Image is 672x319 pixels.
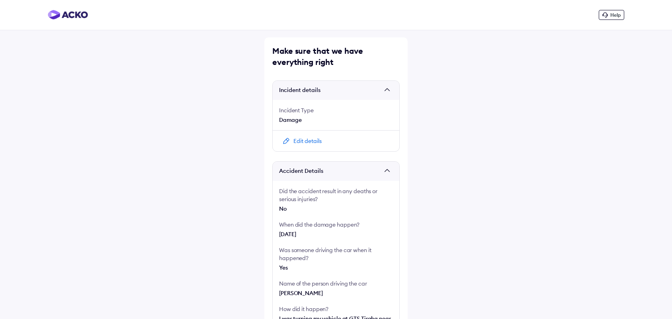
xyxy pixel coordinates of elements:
div: Yes [279,264,393,272]
div: [DATE] [279,230,393,238]
div: Name of the person driving the car [279,280,393,288]
div: Make sure that we have everything right [272,45,400,68]
span: Incident details [279,86,381,94]
div: When did the damage happen? [279,221,393,229]
div: Incident Type [279,106,393,114]
span: Help [610,12,621,18]
div: How did it happen? [279,305,393,313]
div: No [279,205,393,213]
div: Did the accident result in any deaths or serious injuries? [279,187,393,203]
span: Accident Details [279,167,381,175]
img: horizontal-gradient.png [48,10,88,20]
div: [PERSON_NAME] [279,289,393,297]
div: Was someone driving the car when it happened? [279,246,393,262]
div: Edit details [293,137,322,145]
div: Damage [279,116,393,124]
